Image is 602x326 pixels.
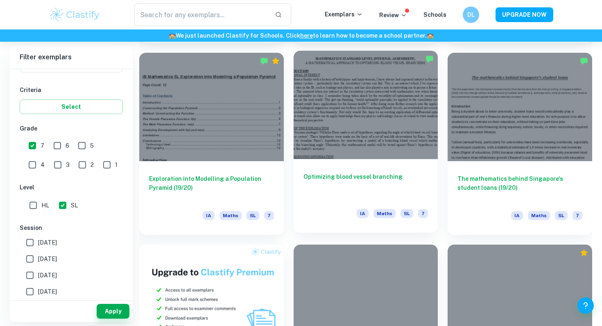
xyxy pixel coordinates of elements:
[20,223,123,232] h6: Session
[20,124,123,133] h6: Grade
[220,211,242,220] span: Maths
[71,201,78,210] span: SL
[427,32,434,39] span: 🏫
[10,46,133,69] h6: Filter exemplars
[49,7,101,23] img: Clastify logo
[38,287,57,296] span: [DATE]
[38,271,57,280] span: [DATE]
[511,211,523,220] span: IA
[134,3,268,26] input: Search for any exemplars...
[41,141,44,150] span: 7
[325,10,363,19] p: Exemplars
[418,209,428,218] span: 7
[169,32,176,39] span: 🏫
[303,172,428,199] h6: Optimizing blood vessel branching
[577,297,594,314] button: Help and Feedback
[91,160,94,169] span: 2
[139,53,284,234] a: Exploration into Modelling a Population Pyramid (19/20)IAMathsSL7
[294,53,438,234] a: Optimizing blood vessel branchingIAMathsSL7
[401,209,413,218] span: SL
[38,238,57,247] span: [DATE]
[580,57,588,65] img: Marked
[90,141,94,150] span: 5
[41,201,49,210] span: HL
[423,11,446,18] a: Schools
[20,99,123,114] button: Select
[66,141,69,150] span: 6
[357,209,369,218] span: IA
[247,211,259,220] span: SL
[66,160,70,169] span: 3
[448,53,592,234] a: The mathematics behind Singapore's student loans (19/20)IAMathsSL7
[463,7,479,23] button: DL
[373,209,396,218] span: Maths
[528,211,550,220] span: Maths
[300,32,313,39] a: here
[20,183,123,192] h6: Level
[272,57,280,65] div: Premium
[20,85,123,94] h6: Criteria
[379,11,407,20] p: Review
[115,160,118,169] span: 1
[496,7,553,22] button: UPGRADE NOW
[573,211,582,220] span: 7
[580,249,588,257] div: Premium
[203,211,215,220] span: IA
[149,174,274,201] h6: Exploration into Modelling a Population Pyramid (19/20)
[466,10,476,19] h6: DL
[38,254,57,263] span: [DATE]
[41,160,45,169] span: 4
[555,211,568,220] span: SL
[260,57,268,65] img: Marked
[425,55,434,63] img: Marked
[97,304,129,319] button: Apply
[264,211,274,220] span: 7
[457,174,582,201] h6: The mathematics behind Singapore's student loans (19/20)
[2,31,600,40] h6: We just launched Clastify for Schools. Click to learn how to become a school partner.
